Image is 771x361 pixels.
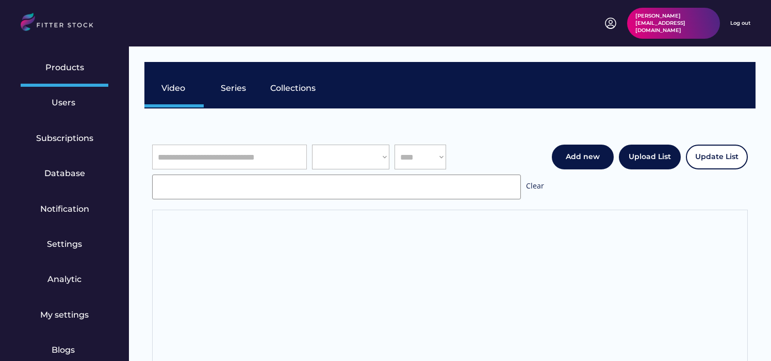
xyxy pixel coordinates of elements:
[270,83,316,94] div: Collections
[40,203,89,215] div: Notification
[52,97,77,108] div: Users
[604,17,617,29] img: profile-circle.svg
[47,274,81,285] div: Analytic
[45,62,84,73] div: Products
[686,145,748,169] button: Update List
[47,239,82,250] div: Settings
[730,20,750,27] div: Log out
[526,181,544,194] div: Clear
[52,344,77,356] div: Blogs
[36,133,93,144] div: Subscriptions
[221,83,247,94] div: Series
[21,13,102,34] img: LOGO.svg
[44,168,85,179] div: Database
[552,145,614,169] button: Add new
[619,145,681,169] button: Upload List
[161,83,187,94] div: Video
[40,309,89,321] div: My settings
[635,12,712,34] div: [PERSON_NAME][EMAIL_ADDRESS][DOMAIN_NAME]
